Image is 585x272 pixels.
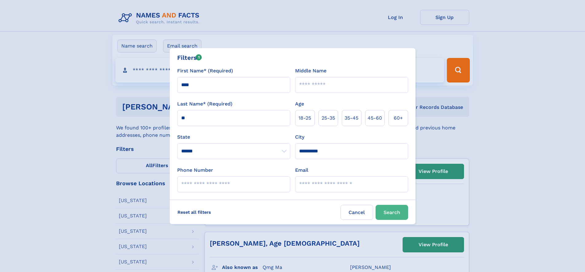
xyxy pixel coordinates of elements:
label: Middle Name [295,67,326,75]
label: Reset all filters [174,205,215,220]
label: Last Name* (Required) [177,100,232,108]
span: 18‑25 [298,114,311,122]
label: Cancel [341,205,373,220]
span: 25‑35 [322,114,335,122]
span: 45‑60 [368,114,382,122]
div: Filters [177,53,202,62]
button: Search [376,205,408,220]
label: City [295,133,304,141]
label: Phone Number [177,167,213,174]
label: Email [295,167,308,174]
label: First Name* (Required) [177,67,233,75]
label: State [177,133,290,141]
span: 35‑45 [345,114,358,122]
span: 60+ [394,114,403,122]
label: Age [295,100,304,108]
